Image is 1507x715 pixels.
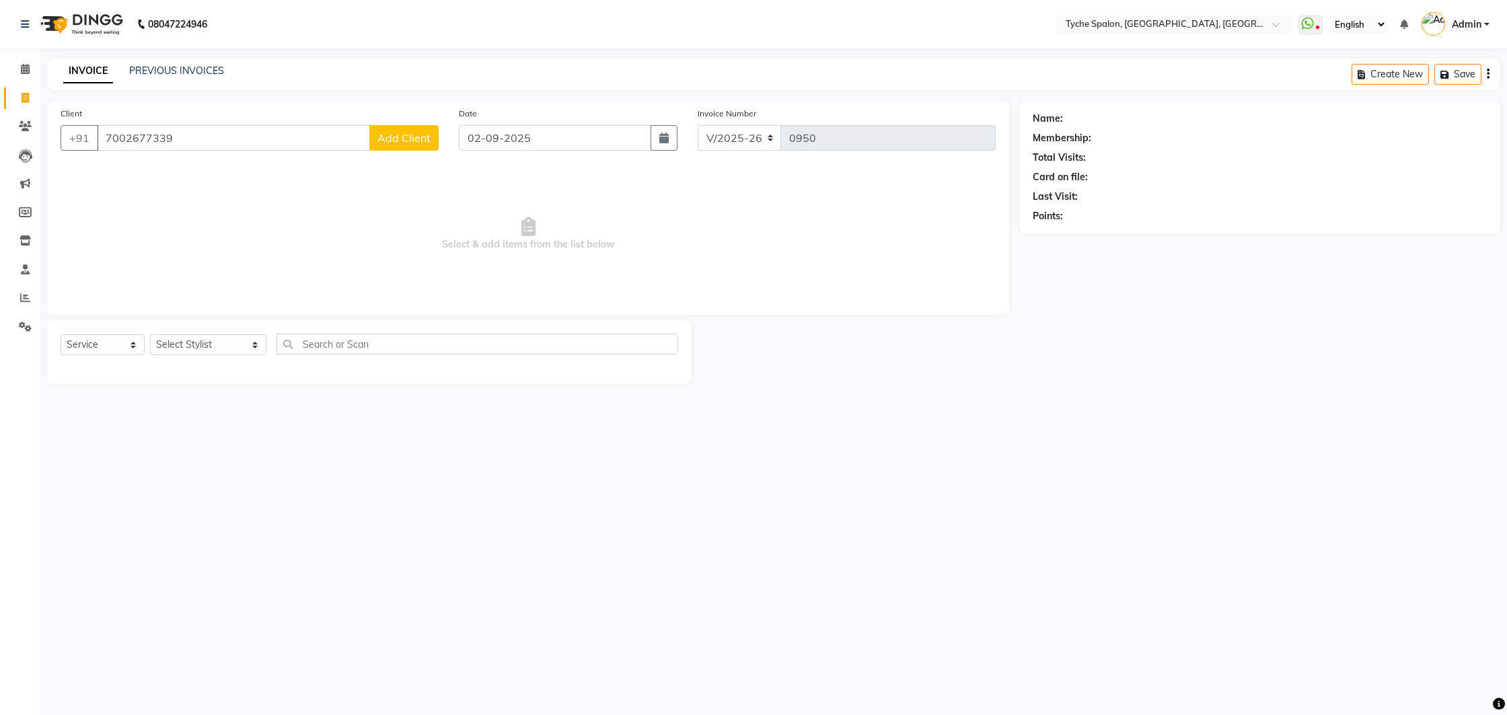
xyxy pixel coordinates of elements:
button: +91 [61,125,98,151]
label: Invoice Number [698,108,756,120]
div: Points: [1033,209,1063,223]
div: Name: [1033,112,1063,126]
input: Search or Scan [277,334,679,354]
label: Date [459,108,477,120]
img: logo [34,5,126,43]
div: Card on file: [1033,170,1088,184]
div: Total Visits: [1033,151,1086,165]
img: Admin [1422,12,1445,36]
span: Add Client [377,131,431,145]
label: Client [61,108,82,120]
input: Search by Name/Mobile/Email/Code [97,125,370,151]
a: PREVIOUS INVOICES [129,65,224,77]
a: INVOICE [63,59,113,83]
span: Admin [1452,17,1481,32]
div: Last Visit: [1033,190,1078,204]
button: Save [1434,64,1481,85]
button: Create New [1352,64,1429,85]
div: Membership: [1033,131,1091,145]
span: Select & add items from the list below [61,167,996,301]
button: Add Client [369,125,439,151]
b: 08047224946 [148,5,207,43]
